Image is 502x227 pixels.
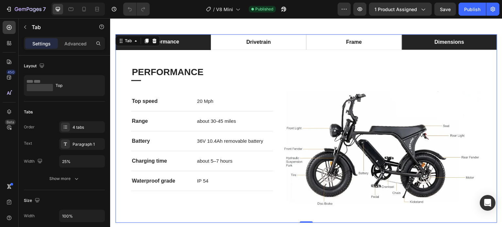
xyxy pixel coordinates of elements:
div: Tabs [24,109,33,115]
span: V8 Mini [216,6,233,13]
p: drivetrain [136,20,161,28]
button: Show more [24,173,105,185]
p: Tab [32,23,87,31]
div: Text [24,140,32,146]
span: 36V 10.4Ah removable battery [87,120,153,125]
span: Save [440,7,451,12]
div: Top [56,78,95,93]
strong: Waterproof grade [22,160,65,165]
span: / [213,6,215,13]
button: 1 product assigned [369,3,432,16]
p: 7 [43,5,46,13]
span: Published [255,6,273,12]
p: Advanced [64,40,87,47]
button: Save [434,3,456,16]
div: Show more [49,175,80,182]
div: Undo/Redo [123,3,150,16]
div: Width [24,157,44,166]
span: 1 product assigned [375,6,417,13]
strong: Charging time [22,140,57,145]
span: about 5–7 hours [87,140,122,145]
p: dimensions [325,20,354,28]
div: Open Intercom Messenger [480,195,495,211]
p: frame [236,20,252,28]
div: 4 tabs [73,124,103,130]
div: 450 [6,70,16,75]
span: 20 Mph [87,80,103,86]
strong: Range [22,100,38,105]
iframe: Design area [110,18,502,227]
div: Order [24,124,35,130]
h2: PERFORMANCE [21,47,371,60]
div: Size [24,196,41,205]
strong: Battery [22,120,40,125]
button: Publish [459,3,486,16]
div: Beta [5,120,16,125]
img: V8 mini Introduction [173,73,371,188]
button: 7 [3,3,49,16]
strong: Top speed [22,80,47,86]
p: Settings [32,40,51,47]
div: Publish [464,6,480,13]
input: Auto [59,210,105,222]
div: Paragraph 1 [73,141,103,147]
span: about 30-45 miles [87,100,126,105]
div: Width [24,213,35,219]
div: Tab [13,20,23,25]
span: IP 54 [87,160,98,165]
input: Auto [59,155,105,167]
div: Layout [24,62,46,71]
